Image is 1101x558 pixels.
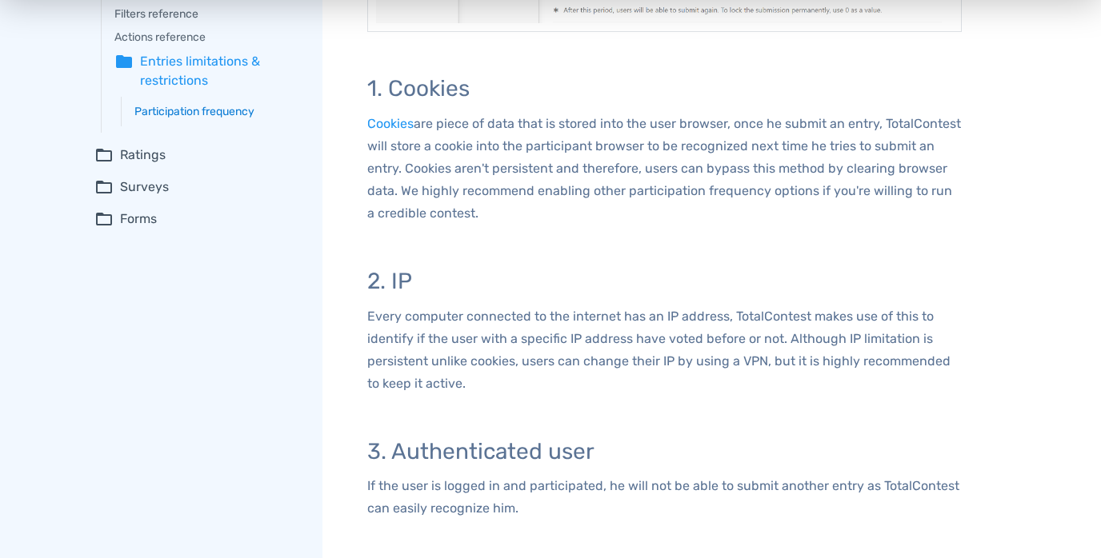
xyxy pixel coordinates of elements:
p: are piece of data that is stored into the user browser, once he submit an entry, TotalContest wil... [367,113,962,225]
span: folder_open [94,209,114,229]
p: Every computer connected to the internet has an IP address, TotalContest makes use of this to ide... [367,305,962,395]
span: folder_open [94,145,114,165]
summary: folder_openForms [94,209,300,229]
h3: 3. Authenticated user [367,440,962,464]
a: Participation frequency [134,103,300,120]
summary: folder_openSurveys [94,177,300,197]
a: Filters reference [114,6,300,22]
span: folder_open [94,177,114,197]
summary: folder_openRatings [94,145,300,165]
h3: 1. Cookies [367,77,962,102]
p: If the user is logged in and participated, he will not be able to submit another entry as TotalCo... [367,475,962,520]
span: folder [114,52,134,90]
a: Cookies [367,116,414,131]
a: Actions reference [114,29,300,46]
summary: folderEntries limitations & restrictions [114,52,300,90]
h3: 2. IP [367,269,962,294]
